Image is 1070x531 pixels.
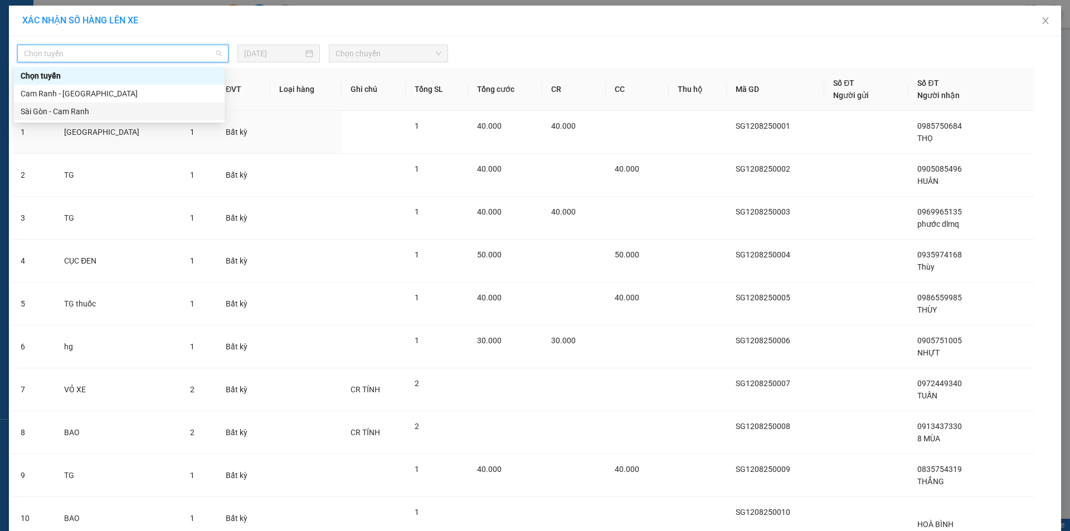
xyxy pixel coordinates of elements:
[351,385,380,394] span: CR TÍNH
[12,325,55,368] td: 6
[833,79,854,87] span: Số ĐT
[127,42,187,51] b: [DOMAIN_NAME]
[190,128,194,137] span: 1
[615,164,639,173] span: 40.000
[55,411,181,454] td: BAO
[14,67,225,85] div: Chọn tuyến
[736,422,790,431] span: SG1208250008
[917,477,944,486] span: THẮNG
[154,14,181,41] img: logo.jpg
[415,207,419,216] span: 1
[917,91,960,100] span: Người nhận
[917,434,940,443] span: 8 MÙA
[190,256,194,265] span: 1
[917,177,938,186] span: HUÂN
[736,207,790,216] span: SG1208250003
[415,422,419,431] span: 2
[12,454,55,497] td: 9
[415,164,419,173] span: 1
[833,91,869,100] span: Người gửi
[736,508,790,517] span: SG1208250010
[190,213,194,222] span: 1
[477,207,502,216] span: 40.000
[917,305,937,314] span: THÙY
[14,85,225,103] div: Cam Ranh - Sài Gòn
[87,16,129,69] b: Gửi khách hàng
[21,105,218,118] div: Sài Gòn - Cam Ranh
[190,299,194,308] span: 1
[55,154,181,197] td: TG
[736,164,790,173] span: SG1208250002
[217,282,270,325] td: Bất kỳ
[217,240,270,282] td: Bất kỳ
[12,240,55,282] td: 4
[477,465,502,474] span: 40.000
[12,111,55,154] td: 1
[415,336,419,345] span: 1
[244,47,303,60] input: 12/08/2025
[917,465,962,474] span: 0835754319
[415,293,419,302] span: 1
[190,170,194,179] span: 1
[12,197,55,240] td: 3
[190,342,194,351] span: 1
[127,53,187,67] li: (c) 2017
[615,465,639,474] span: 40.000
[917,391,937,400] span: TUẤN
[551,336,576,345] span: 30.000
[415,250,419,259] span: 1
[542,68,605,111] th: CR
[335,45,441,62] span: Chọn chuyến
[477,293,502,302] span: 40.000
[190,428,194,437] span: 2
[55,111,181,154] td: [GEOGRAPHIC_DATA]
[917,348,940,357] span: NHỰT
[12,411,55,454] td: 8
[606,68,669,111] th: CC
[217,197,270,240] td: Bất kỳ
[406,68,468,111] th: Tổng SL
[217,454,270,497] td: Bất kỳ
[736,121,790,130] span: SG1208250001
[190,471,194,480] span: 1
[217,68,270,111] th: ĐVT
[917,379,962,388] span: 0972449340
[477,336,502,345] span: 30.000
[917,207,962,216] span: 0969965135
[12,368,55,411] td: 7
[217,411,270,454] td: Bất kỳ
[55,240,181,282] td: CỤC ĐEN
[21,87,218,100] div: Cam Ranh - [GEOGRAPHIC_DATA]
[477,121,502,130] span: 40.000
[917,134,933,143] span: THỌ
[736,379,790,388] span: SG1208250007
[415,379,419,388] span: 2
[21,70,218,82] div: Chọn tuyến
[477,250,502,259] span: 50.000
[55,282,181,325] td: TG thuốc
[917,422,962,431] span: 0913437330
[12,154,55,197] td: 2
[217,111,270,154] td: Bất kỳ
[736,336,790,345] span: SG1208250006
[468,68,543,111] th: Tổng cước
[1030,6,1061,37] button: Close
[12,282,55,325] td: 5
[14,103,225,120] div: Sài Gòn - Cam Ranh
[217,325,270,368] td: Bất kỳ
[55,197,181,240] td: TG
[270,68,342,111] th: Loại hàng
[736,293,790,302] span: SG1208250005
[351,428,380,437] span: CR TÍNH
[615,250,639,259] span: 50.000
[551,207,576,216] span: 40.000
[917,250,962,259] span: 0935974168
[217,368,270,411] td: Bất kỳ
[12,68,55,111] th: STT
[14,72,74,124] b: Hòa [GEOGRAPHIC_DATA]
[736,250,790,259] span: SG1208250004
[477,164,502,173] span: 40.000
[55,368,181,411] td: VỎ XE
[1041,16,1050,25] span: close
[917,164,962,173] span: 0905085496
